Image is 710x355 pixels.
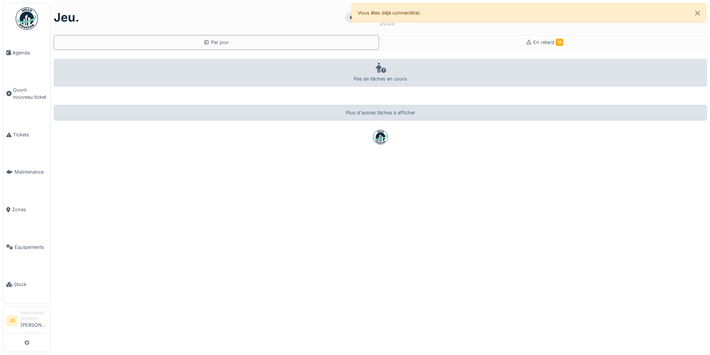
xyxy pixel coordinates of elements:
[3,34,50,72] a: Agenda
[3,153,50,191] a: Maintenance
[689,3,706,23] button: Close
[6,315,18,326] li: JB
[15,244,47,251] span: Équipements
[13,86,47,101] span: Ouvrir nouveau ticket
[20,310,47,332] li: [PERSON_NAME]
[3,116,50,153] a: Tickets
[533,39,563,45] span: En retard
[14,281,47,288] span: Stock
[373,130,388,145] img: badge-BVDL4wpA.svg
[3,72,50,116] a: Ouvrir nouveau ticket
[15,168,47,175] span: Maintenance
[54,59,707,87] div: Pas de tâches en cours
[20,310,47,321] div: Responsable technicien
[351,3,707,23] div: Vous êtes déjà connecté(e).
[12,49,47,56] span: Agenda
[54,10,79,25] h1: jeu.
[16,7,38,30] img: Badge_color-CXgf-gQk.svg
[3,266,50,303] a: Stock
[13,131,47,138] span: Tickets
[54,105,707,121] div: Plus d'autres tâches à afficher
[12,206,47,213] span: Zones
[3,228,50,266] a: Équipements
[379,19,395,28] div: 2025
[3,191,50,228] a: Zones
[556,39,563,46] span: 19
[203,39,229,46] div: Par jour
[6,310,47,333] a: JB Responsable technicien[PERSON_NAME]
